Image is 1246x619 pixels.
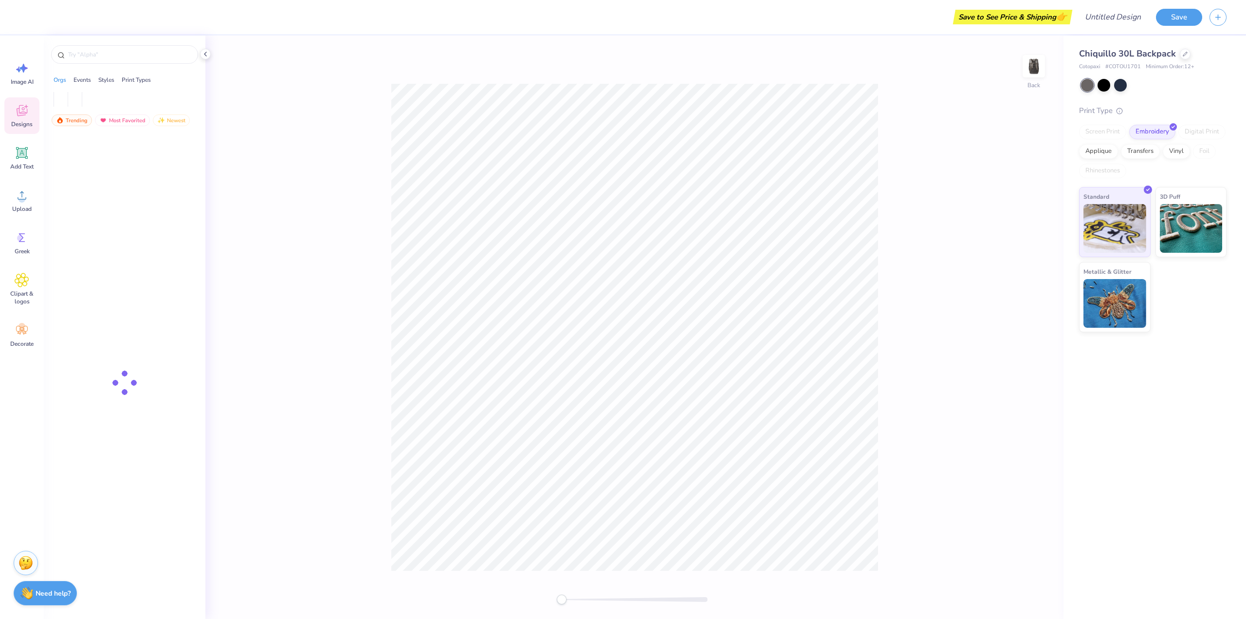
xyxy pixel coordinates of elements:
div: Digital Print [1178,125,1226,139]
span: Chiquillo 30L Backpack [1079,48,1176,59]
img: most_fav.gif [99,117,107,124]
span: 👉 [1056,11,1067,22]
input: Untitled Design [1077,7,1149,27]
span: Minimum Order: 12 + [1146,63,1194,71]
div: Trending [52,114,92,126]
div: Orgs [54,75,66,84]
img: Metallic & Glitter [1083,279,1146,328]
div: Newest [153,114,190,126]
div: Most Favorited [95,114,150,126]
div: Embroidery [1129,125,1175,139]
div: Accessibility label [557,595,567,604]
span: Standard [1083,191,1109,202]
div: Print Types [122,75,151,84]
img: 3D Puff [1160,204,1223,253]
div: Print Type [1079,105,1227,116]
span: Add Text [10,163,34,170]
span: Decorate [10,340,34,348]
div: Rhinestones [1079,164,1126,178]
input: Try "Alpha" [67,50,192,59]
span: 3D Puff [1160,191,1180,202]
img: Back [1024,56,1044,76]
div: Transfers [1121,144,1160,159]
img: newest.gif [157,117,165,124]
div: Back [1027,81,1040,90]
img: Standard [1083,204,1146,253]
button: Save [1156,9,1202,26]
div: Events [73,75,91,84]
div: Applique [1079,144,1118,159]
div: Foil [1193,144,1216,159]
span: Greek [15,247,30,255]
div: Vinyl [1163,144,1190,159]
img: trending.gif [56,117,64,124]
span: Metallic & Glitter [1083,266,1132,277]
span: Upload [12,205,32,213]
span: Cotopaxi [1079,63,1100,71]
span: Clipart & logos [6,290,38,305]
strong: Need help? [36,589,71,598]
span: Designs [11,120,33,128]
div: Save to See Price & Shipping [955,10,1070,24]
div: Styles [98,75,114,84]
span: Image AI [11,78,34,86]
div: Screen Print [1079,125,1126,139]
span: # COTOU1701 [1105,63,1141,71]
